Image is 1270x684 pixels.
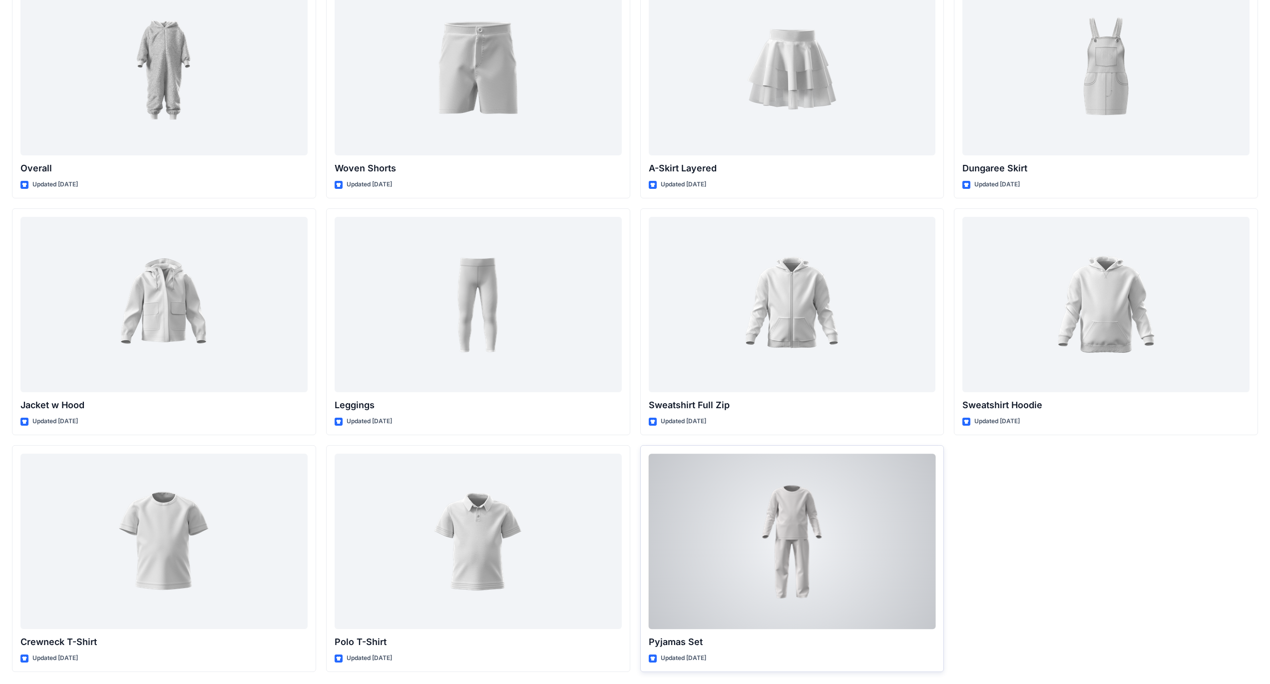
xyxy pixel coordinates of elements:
[962,217,1250,392] a: Sweatshirt Hoodie
[962,398,1250,412] p: Sweatshirt Hoodie
[649,454,936,629] a: Pyjamas Set
[347,653,392,664] p: Updated [DATE]
[974,416,1020,427] p: Updated [DATE]
[649,161,936,175] p: A-Skirt Layered
[20,161,308,175] p: Overall
[335,217,622,392] a: Leggings
[20,454,308,629] a: Crewneck T-Shirt
[649,635,936,649] p: Pyjamas Set
[20,635,308,649] p: Crewneck T-Shirt
[661,416,706,427] p: Updated [DATE]
[335,398,622,412] p: Leggings
[20,398,308,412] p: Jacket w Hood
[649,398,936,412] p: Sweatshirt Full Zip
[661,179,706,190] p: Updated [DATE]
[335,454,622,629] a: Polo T-Shirt
[347,416,392,427] p: Updated [DATE]
[335,635,622,649] p: Polo T-Shirt
[661,653,706,664] p: Updated [DATE]
[649,217,936,392] a: Sweatshirt Full Zip
[32,416,78,427] p: Updated [DATE]
[32,179,78,190] p: Updated [DATE]
[335,161,622,175] p: Woven Shorts
[347,179,392,190] p: Updated [DATE]
[962,161,1250,175] p: Dungaree Skirt
[20,217,308,392] a: Jacket w Hood
[974,179,1020,190] p: Updated [DATE]
[32,653,78,664] p: Updated [DATE]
